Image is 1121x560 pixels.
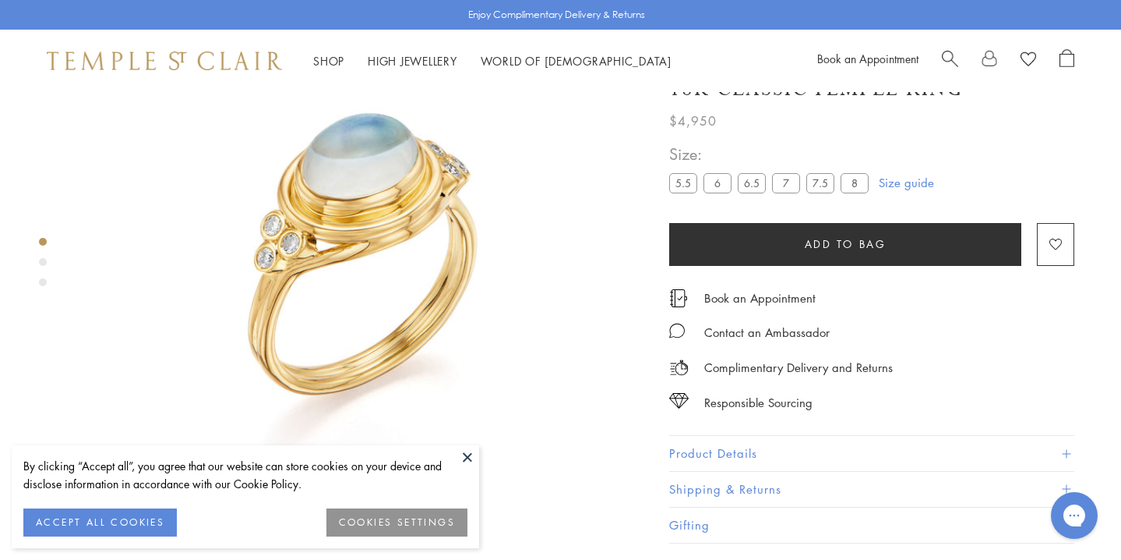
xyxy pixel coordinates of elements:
button: Gifting [669,508,1074,543]
label: 6 [703,174,731,193]
button: ACCEPT ALL COOKIES [23,509,177,537]
img: icon_appointment.svg [669,289,688,307]
label: 5.5 [669,174,697,193]
button: Product Details [669,437,1074,472]
img: icon_delivery.svg [669,358,689,377]
div: Product gallery navigation [39,234,47,299]
button: COOKIES SETTINGS [326,509,467,537]
button: Add to bag [669,223,1021,266]
span: $4,950 [669,111,717,131]
p: Complimentary Delivery and Returns [704,358,893,377]
label: 7.5 [806,174,834,193]
button: Shipping & Returns [669,472,1074,507]
a: Search [942,49,958,73]
a: ShopShop [313,53,344,69]
div: Contact an Ambassador [704,323,830,342]
img: icon_sourcing.svg [669,393,689,409]
label: 6.5 [738,174,766,193]
div: By clicking “Accept all”, you agree that our website can store cookies on your device and disclos... [23,457,467,493]
a: World of [DEMOGRAPHIC_DATA]World of [DEMOGRAPHIC_DATA] [481,53,672,69]
nav: Main navigation [313,51,672,71]
span: Add to bag [805,236,887,253]
a: Book an Appointment [817,51,918,66]
iframe: Gorgias live chat messenger [1043,487,1105,544]
img: MessageIcon-01_2.svg [669,323,685,338]
p: Enjoy Complimentary Delivery & Returns [468,7,645,23]
a: View Wishlist [1021,49,1036,73]
label: 7 [772,174,800,193]
a: Size guide [879,175,934,191]
img: Temple St. Clair [47,51,282,70]
a: High JewelleryHigh Jewellery [368,53,457,69]
a: Book an Appointment [704,289,816,307]
div: Responsible Sourcing [704,393,813,413]
label: 8 [841,174,869,193]
a: Open Shopping Bag [1059,49,1074,73]
span: Size: [669,142,875,168]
